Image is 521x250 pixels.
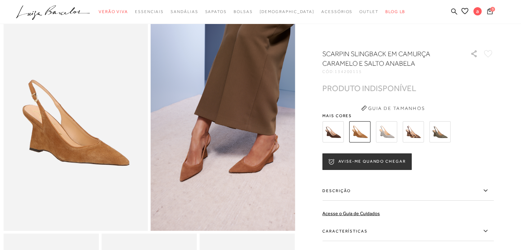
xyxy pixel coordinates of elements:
label: Descrição [322,181,494,201]
a: categoryNavScreenReaderText [321,5,352,18]
a: categoryNavScreenReaderText [359,5,379,18]
a: categoryNavScreenReaderText [171,5,198,18]
span: a [473,7,482,15]
a: Acesse o Guia de Cuidados [322,211,380,216]
a: categoryNavScreenReaderText [99,5,128,18]
img: image [3,14,148,231]
a: noSubCategoriesText [259,5,314,18]
label: Características [322,221,494,241]
button: AVISE-ME QUANDO CHEGAR [322,153,411,170]
button: a [470,7,485,17]
a: categoryNavScreenReaderText [205,5,226,18]
button: 3 [485,8,495,17]
img: SCARPIN SLINGBACK EM CAMURÇA CAFÉ E SALTO ANABELA [322,121,344,142]
img: SCARPIN SLINGBACK EM CAMURÇA CARAMELO E SALTO ANABELA [349,121,370,142]
span: Essenciais [135,9,164,14]
img: image [151,14,295,231]
span: Mais cores [322,114,494,118]
span: Acessórios [321,9,352,14]
span: BLOG LB [385,9,405,14]
span: Sandálias [171,9,198,14]
a: categoryNavScreenReaderText [234,5,253,18]
img: SCARPIN SLINGBACK EM COURO ANIMAL PRINT GUEPARDO E SALTO ANABELA [402,121,424,142]
a: BLOG LB [385,5,405,18]
span: Sapatos [205,9,226,14]
div: PRODUTO INDISPONÍVEL [322,85,416,92]
span: Bolsas [234,9,253,14]
span: 3 [490,7,495,12]
span: [DEMOGRAPHIC_DATA] [259,9,314,14]
button: Guia de Tamanhos [359,103,427,114]
a: categoryNavScreenReaderText [135,5,164,18]
span: 134200115 [335,69,362,74]
div: CÓD: [322,70,459,74]
span: Outlet [359,9,379,14]
img: SCARPIN SLINGBACK EM COURO VERDE TOMILHO E SALTO ANABELA [429,121,450,142]
span: Verão Viva [99,9,128,14]
img: SCARPIN SLINGBACK EM CAMURÇA CINZA E SALTO ANABELA [376,121,397,142]
h1: SCARPIN SLINGBACK EM CAMURÇA CARAMELO E SALTO ANABELA [322,49,451,68]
